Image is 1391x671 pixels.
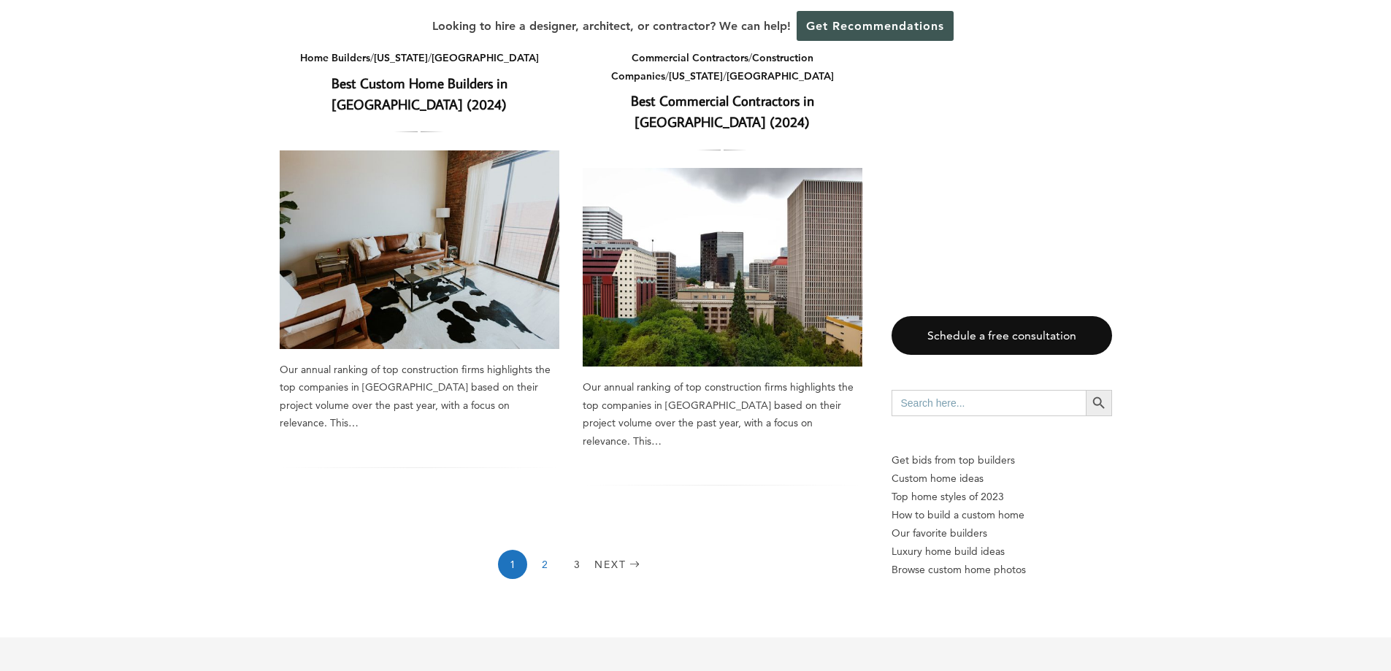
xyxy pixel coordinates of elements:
a: Best Custom Home Builders in [GEOGRAPHIC_DATA] (2024) [280,150,559,349]
a: Home Builders [300,51,370,64]
a: Custom home ideas [892,469,1112,488]
a: [US_STATE] [669,69,723,83]
a: [US_STATE] [374,51,428,64]
a: Best Commercial Contractors in [GEOGRAPHIC_DATA] (2024) [631,91,814,131]
a: Best Commercial Contractors in [GEOGRAPHIC_DATA] (2024) [583,168,862,367]
a: Construction Companies [611,51,813,83]
a: [GEOGRAPHIC_DATA] [432,51,539,64]
a: 2 [530,550,559,579]
a: [GEOGRAPHIC_DATA] [727,69,834,83]
a: 3 [562,550,591,579]
div: / / [280,49,559,67]
a: Browse custom home photos [892,561,1112,579]
a: Luxury home build ideas [892,542,1112,561]
a: Our favorite builders [892,524,1112,542]
a: Commercial Contractors [632,51,748,64]
svg: Search [1091,395,1107,411]
span: 1 [498,550,527,579]
div: Our annual ranking of top construction firms highlights the top companies in [GEOGRAPHIC_DATA] ba... [280,361,559,432]
p: Get bids from top builders [892,451,1112,469]
a: Next [594,550,644,579]
a: Top home styles of 2023 [892,488,1112,506]
div: Our annual ranking of top construction firms highlights the top companies in [GEOGRAPHIC_DATA] ba... [583,378,862,450]
div: / / / [583,49,862,85]
a: Get Recommendations [797,11,954,41]
a: Schedule a free consultation [892,316,1112,355]
iframe: Drift Widget Chat Controller [1318,598,1373,653]
a: How to build a custom home [892,506,1112,524]
a: Best Custom Home Builders in [GEOGRAPHIC_DATA] (2024) [332,74,507,113]
input: Search here... [892,390,1086,416]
